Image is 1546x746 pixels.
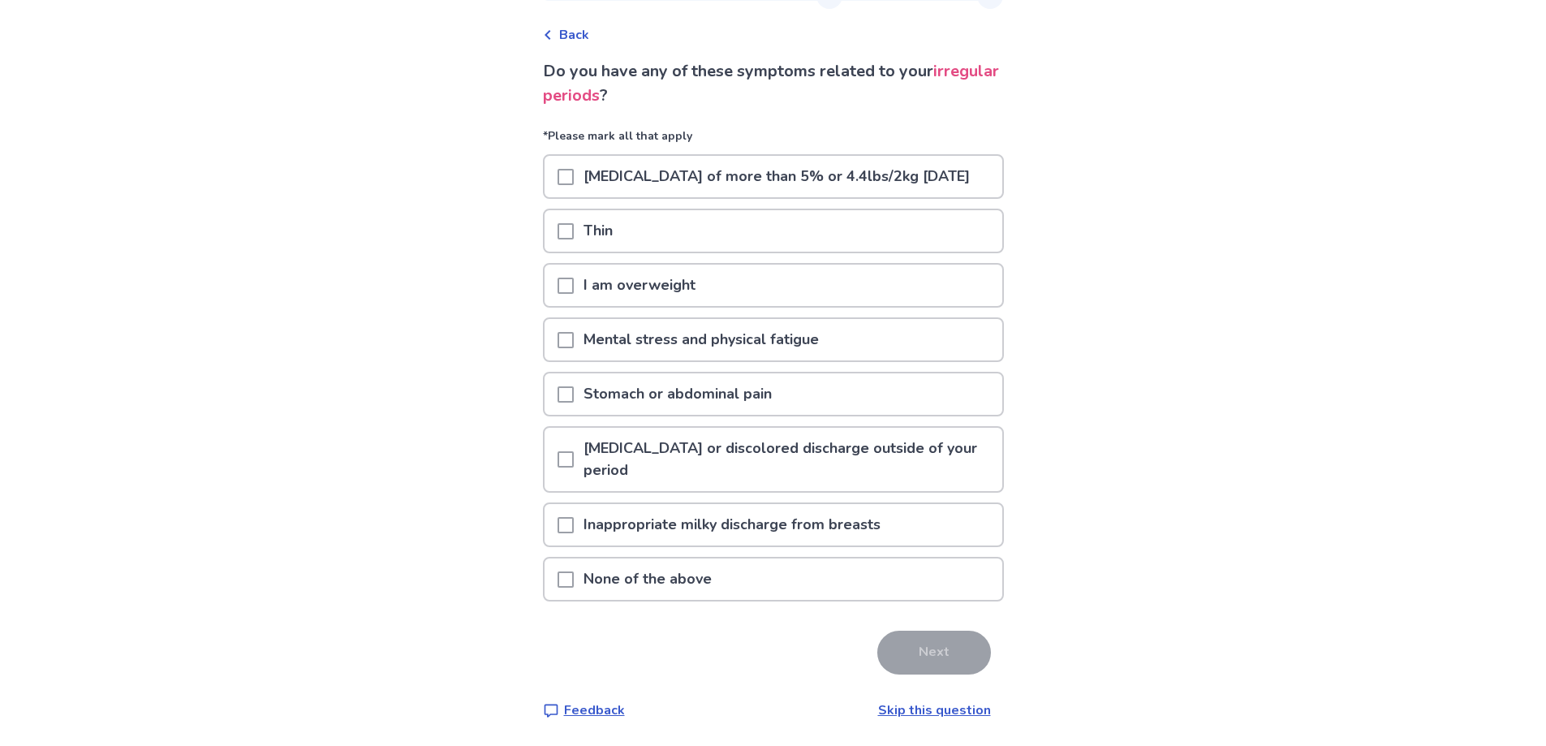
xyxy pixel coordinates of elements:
[543,59,1004,108] p: Do you have any of these symptoms related to your ?
[574,156,980,197] p: [MEDICAL_DATA] of more than 5% or 4.4lbs/2kg [DATE]
[543,127,1004,154] p: *Please mark all that apply
[574,319,829,360] p: Mental stress and physical fatigue
[574,373,782,415] p: Stomach or abdominal pain
[543,701,625,720] a: Feedback
[878,701,991,719] a: Skip this question
[574,265,705,306] p: I am overweight
[877,631,991,675] button: Next
[574,210,622,252] p: Thin
[574,558,721,600] p: None of the above
[564,701,625,720] p: Feedback
[574,504,890,545] p: Inappropriate milky discharge from breasts
[559,25,589,45] span: Back
[574,428,1002,491] p: [MEDICAL_DATA] or discolored discharge outside of your period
